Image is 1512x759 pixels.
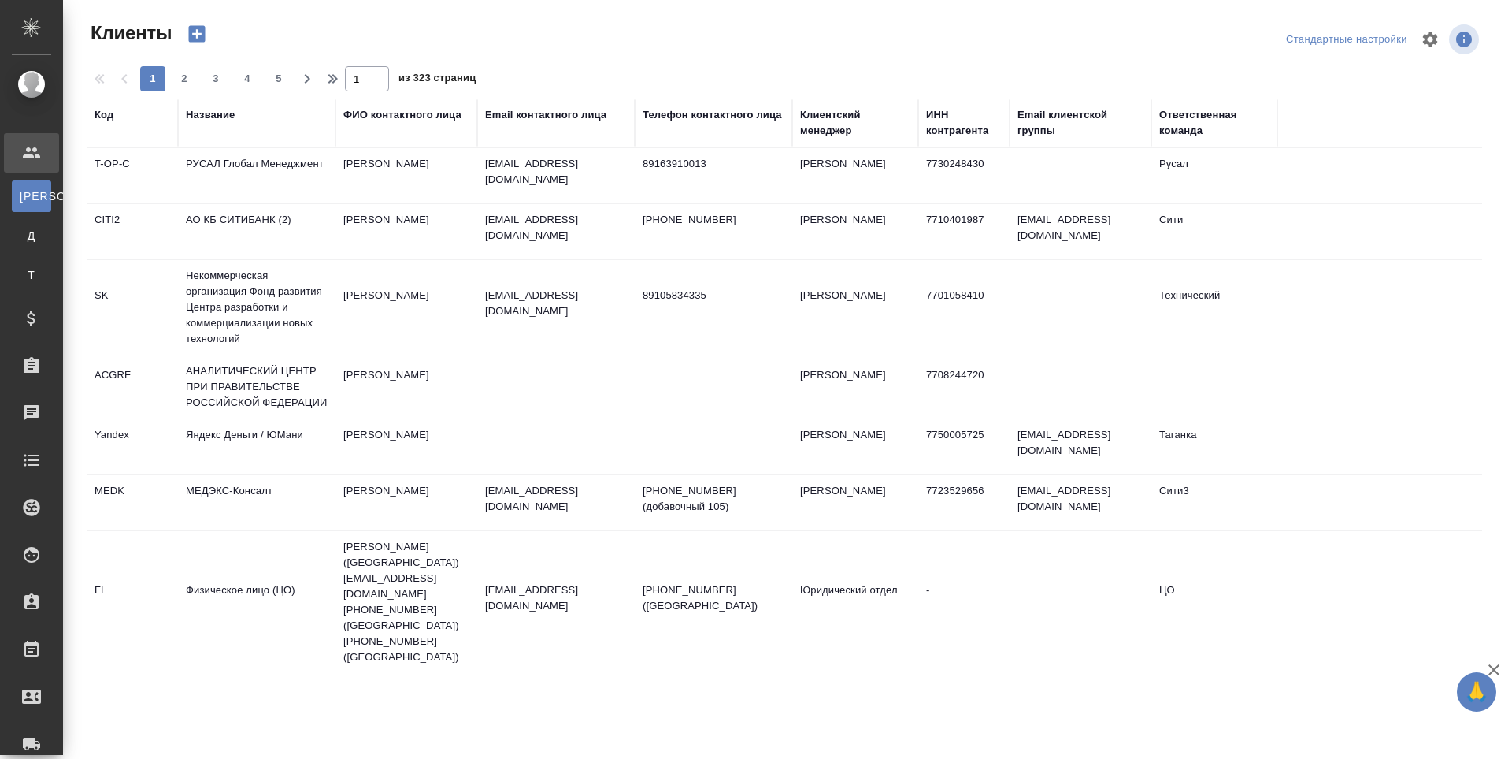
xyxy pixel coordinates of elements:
div: Email клиентской группы [1017,107,1143,139]
td: 7723529656 [918,475,1010,530]
a: Д [12,220,51,251]
td: SK [87,280,178,335]
button: 🙏 [1457,672,1496,712]
td: MEDK [87,475,178,530]
td: Яндекс Деньги / ЮМани [178,419,335,474]
td: РУСАЛ Глобал Менеджмент [178,148,335,203]
p: 89163910013 [643,156,784,172]
td: [PERSON_NAME] [335,148,477,203]
span: Клиенты [87,20,172,46]
td: 7710401987 [918,204,1010,259]
td: 7750005725 [918,419,1010,474]
td: FL [87,575,178,630]
p: [EMAIL_ADDRESS][DOMAIN_NAME] [485,483,627,515]
span: 5 [266,71,291,87]
p: 89105834335 [643,288,784,303]
td: Некоммерческая организация Фонд развития Центра разработки и коммерциализации новых технологий [178,260,335,355]
td: [PERSON_NAME] [335,359,477,415]
div: Код [94,107,113,123]
td: Сити [1151,204,1277,259]
p: [PHONE_NUMBER] [643,212,784,228]
p: [EMAIL_ADDRESS][DOMAIN_NAME] [485,212,627,244]
span: Настроить таблицу [1411,20,1449,58]
td: [PERSON_NAME] ([GEOGRAPHIC_DATA]) [EMAIL_ADDRESS][DOMAIN_NAME] [PHONE_NUMBER] ([GEOGRAPHIC_DATA])... [335,531,477,673]
td: CITI2 [87,204,178,259]
span: 🙏 [1463,675,1490,709]
td: [PERSON_NAME] [792,204,918,259]
p: [EMAIL_ADDRESS][DOMAIN_NAME] [485,582,627,614]
td: [PERSON_NAME] [792,359,918,415]
div: ИНН контрагента [926,107,1002,139]
p: [PHONE_NUMBER] ([GEOGRAPHIC_DATA]) [643,582,784,614]
div: Email контактного лица [485,107,606,123]
button: Создать [178,20,216,47]
td: АНАЛИТИЧЕСКИЙ ЦЕНТР ПРИ ПРАВИТЕЛЬСТВЕ РОССИЙСКОЙ ФЕДЕРАЦИИ [178,355,335,419]
span: 3 [203,71,228,87]
span: 2 [172,71,197,87]
td: Русал [1151,148,1277,203]
span: Д [20,228,43,244]
span: Посмотреть информацию [1449,24,1482,54]
td: Таганка [1151,419,1277,474]
span: из 323 страниц [398,69,476,91]
p: [EMAIL_ADDRESS][DOMAIN_NAME] [485,288,627,319]
td: [EMAIL_ADDRESS][DOMAIN_NAME] [1010,475,1151,530]
td: Технический [1151,280,1277,335]
button: 2 [172,66,197,91]
div: Название [186,107,235,123]
div: split button [1282,28,1411,52]
td: [EMAIL_ADDRESS][DOMAIN_NAME] [1010,204,1151,259]
td: [PERSON_NAME] [335,204,477,259]
td: Физическое лицо (ЦО) [178,575,335,630]
td: АО КБ СИТИБАНК (2) [178,204,335,259]
span: 4 [235,71,260,87]
span: [PERSON_NAME] [20,188,43,204]
div: Ответственная команда [1159,107,1269,139]
button: 5 [266,66,291,91]
td: - [918,575,1010,630]
p: [PHONE_NUMBER] (добавочный 105) [643,483,784,515]
div: Клиентский менеджер [800,107,910,139]
td: 7708244720 [918,359,1010,415]
td: [EMAIL_ADDRESS][DOMAIN_NAME] [1010,419,1151,474]
td: [PERSON_NAME] [335,419,477,474]
td: [PERSON_NAME] [335,280,477,335]
div: ФИО контактного лица [343,107,461,123]
button: 4 [235,66,260,91]
a: Т [12,259,51,291]
td: МЕДЭКС-Консалт [178,475,335,530]
p: [EMAIL_ADDRESS][DOMAIN_NAME] [485,156,627,188]
div: Телефон контактного лица [643,107,782,123]
td: [PERSON_NAME] [792,148,918,203]
td: ЦО [1151,575,1277,630]
td: [PERSON_NAME] [792,419,918,474]
td: [PERSON_NAME] [335,475,477,530]
td: 7730248430 [918,148,1010,203]
td: [PERSON_NAME] [792,280,918,335]
a: [PERSON_NAME] [12,180,51,212]
td: ACGRF [87,359,178,415]
td: Юридический отдел [792,575,918,630]
td: T-OP-C [87,148,178,203]
button: 3 [203,66,228,91]
td: 7701058410 [918,280,1010,335]
td: Yandex [87,419,178,474]
td: [PERSON_NAME] [792,475,918,530]
td: Сити3 [1151,475,1277,530]
span: Т [20,267,43,283]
